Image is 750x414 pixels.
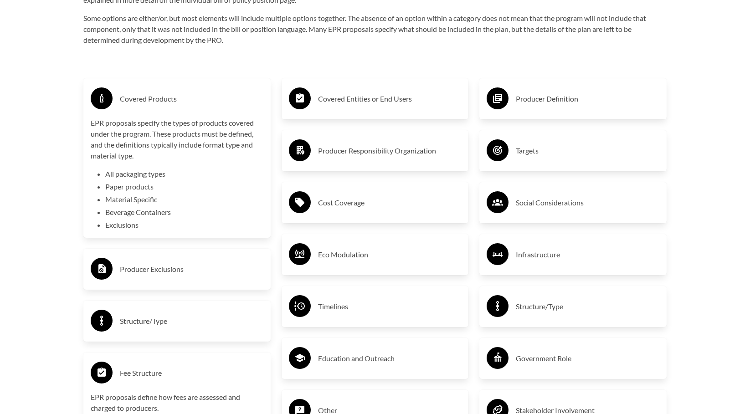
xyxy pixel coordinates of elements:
[516,247,659,262] h3: Infrastructure
[318,351,462,366] h3: Education and Outreach
[318,247,462,262] h3: Eco Modulation
[105,169,263,179] li: All packaging types
[516,143,659,158] h3: Targets
[318,195,462,210] h3: Cost Coverage
[318,92,462,106] h3: Covered Entities or End Users
[120,314,263,328] h3: Structure/Type
[83,13,667,46] p: Some options are either/or, but most elements will include multiple options together. The absence...
[516,195,659,210] h3: Social Considerations
[91,392,263,414] p: EPR proposals define how fees are assessed and charged to producers.
[516,351,659,366] h3: Government Role
[120,262,263,276] h3: Producer Exclusions
[105,207,263,218] li: Beverage Containers
[318,143,462,158] h3: Producer Responsibility Organization
[516,299,659,314] h3: Structure/Type
[318,299,462,314] h3: Timelines
[105,220,263,230] li: Exclusions
[91,118,263,161] p: EPR proposals specify the types of products covered under the program. These products must be def...
[516,92,659,106] h3: Producer Definition
[105,181,263,192] li: Paper products
[105,194,263,205] li: Material Specific
[120,366,263,380] h3: Fee Structure
[120,92,263,106] h3: Covered Products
